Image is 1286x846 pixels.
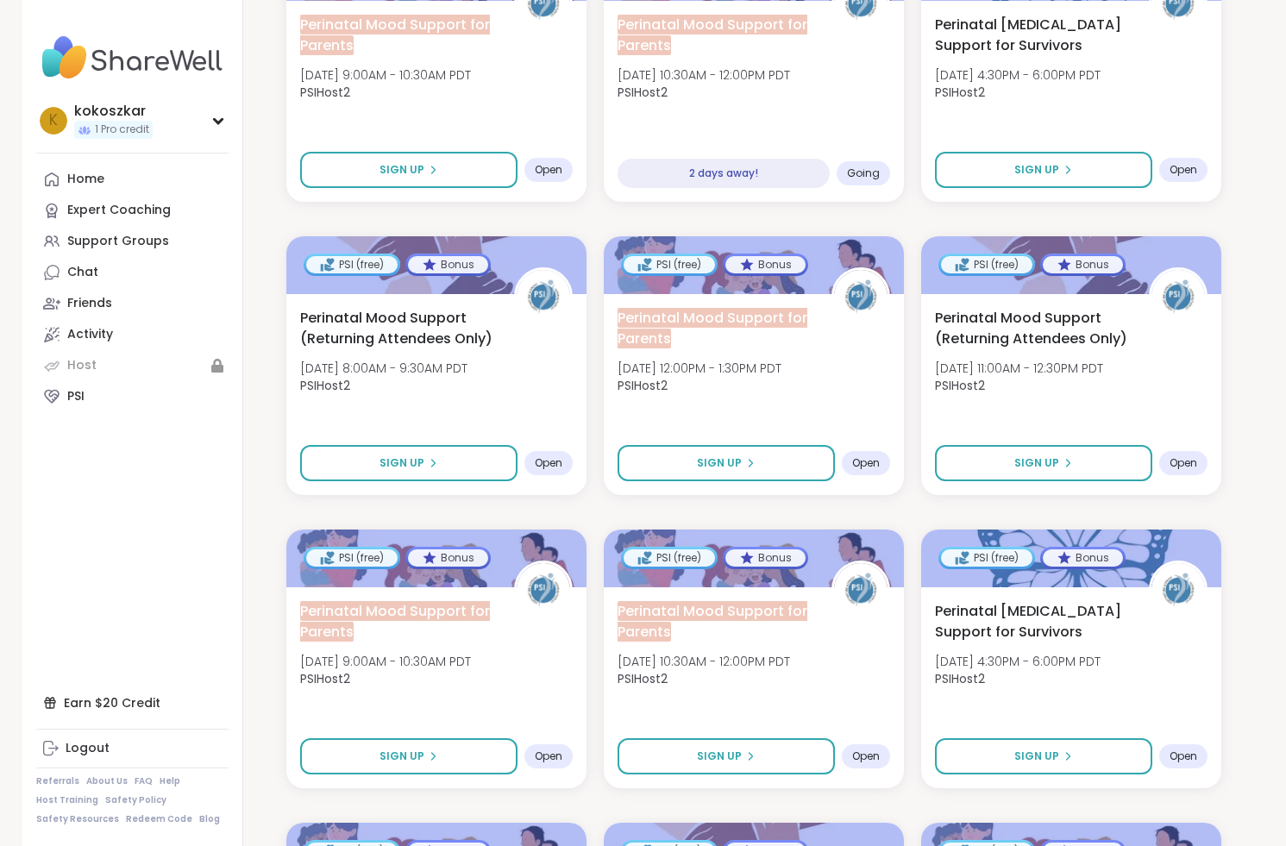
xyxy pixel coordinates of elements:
[300,738,518,774] button: Sign Up
[618,15,807,55] span: Perinatal Mood Support for Parents
[408,256,488,273] div: Bonus
[725,256,806,273] div: Bonus
[618,66,790,84] span: [DATE] 10:30AM - 12:00PM PDT
[300,377,350,394] b: PSIHost2
[618,360,781,377] span: [DATE] 12:00PM - 1:30PM PDT
[36,775,79,787] a: Referrals
[36,195,229,226] a: Expert Coaching
[618,601,807,642] span: Perinatal Mood Support for Parents
[935,445,1152,481] button: Sign Up
[105,794,166,806] a: Safety Policy
[36,226,229,257] a: Support Groups
[67,357,97,374] div: Host
[618,377,668,394] b: PSIHost2
[935,377,985,394] b: PSIHost2
[300,445,518,481] button: Sign Up
[1014,162,1059,178] span: Sign Up
[300,653,471,670] span: [DATE] 9:00AM - 10:30AM PDT
[1151,270,1205,323] img: PSIHost2
[300,66,471,84] span: [DATE] 9:00AM - 10:30AM PDT
[67,295,112,312] div: Friends
[36,350,229,381] a: Host
[535,749,562,763] span: Open
[852,749,880,763] span: Open
[1151,563,1205,617] img: PSIHost2
[935,66,1101,84] span: [DATE] 4:30PM - 6:00PM PDT
[935,653,1101,670] span: [DATE] 4:30PM - 6:00PM PDT
[95,122,149,137] span: 1 Pro credit
[535,456,562,470] span: Open
[1043,549,1123,567] div: Bonus
[67,264,98,281] div: Chat
[135,775,153,787] a: FAQ
[847,166,880,180] span: Going
[935,360,1103,377] span: [DATE] 11:00AM - 12:30PM PDT
[618,670,668,687] b: PSIHost2
[1170,749,1197,763] span: Open
[941,549,1032,567] div: PSI (free)
[36,28,229,88] img: ShareWell Nav Logo
[300,152,518,188] button: Sign Up
[517,270,570,323] img: PSIHost2
[834,563,888,617] img: PSIHost2
[725,549,806,567] div: Bonus
[300,670,350,687] b: PSIHost2
[300,84,350,101] b: PSIHost2
[935,84,985,101] b: PSIHost2
[935,601,1130,642] span: Perinatal [MEDICAL_DATA] Support for Survivors
[67,326,113,343] div: Activity
[618,84,668,101] b: PSIHost2
[36,687,229,718] div: Earn $20 Credit
[935,15,1130,56] span: Perinatal [MEDICAL_DATA] Support for Survivors
[300,308,495,349] span: Perinatal Mood Support (Returning Attendees Only)
[697,749,742,764] span: Sign Up
[852,456,880,470] span: Open
[618,308,807,348] span: Perinatal Mood Support for Parents
[1170,163,1197,177] span: Open
[36,164,229,195] a: Home
[618,653,790,670] span: [DATE] 10:30AM - 12:00PM PDT
[1014,749,1059,764] span: Sign Up
[300,15,490,55] span: Perinatal Mood Support for Parents
[935,152,1152,188] button: Sign Up
[935,308,1130,349] span: Perinatal Mood Support (Returning Attendees Only)
[935,738,1152,774] button: Sign Up
[74,102,153,121] div: kokoszkar
[67,202,171,219] div: Expert Coaching
[67,233,169,250] div: Support Groups
[624,256,715,273] div: PSI (free)
[66,740,110,757] div: Logout
[306,256,398,273] div: PSI (free)
[408,549,488,567] div: Bonus
[618,445,835,481] button: Sign Up
[624,549,715,567] div: PSI (free)
[517,563,570,617] img: PSIHost2
[380,162,424,178] span: Sign Up
[36,319,229,350] a: Activity
[935,670,985,687] b: PSIHost2
[941,256,1032,273] div: PSI (free)
[36,288,229,319] a: Friends
[36,794,98,806] a: Host Training
[1014,455,1059,471] span: Sign Up
[834,270,888,323] img: PSIHost2
[1043,256,1123,273] div: Bonus
[67,388,85,405] div: PSI
[618,738,835,774] button: Sign Up
[67,171,104,188] div: Home
[36,733,229,764] a: Logout
[126,813,192,825] a: Redeem Code
[380,455,424,471] span: Sign Up
[697,455,742,471] span: Sign Up
[535,163,562,177] span: Open
[160,775,180,787] a: Help
[86,775,128,787] a: About Us
[36,813,119,825] a: Safety Resources
[1170,456,1197,470] span: Open
[306,549,398,567] div: PSI (free)
[618,159,830,188] div: 2 days away!
[300,360,467,377] span: [DATE] 8:00AM - 9:30AM PDT
[49,110,58,132] span: k
[36,257,229,288] a: Chat
[380,749,424,764] span: Sign Up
